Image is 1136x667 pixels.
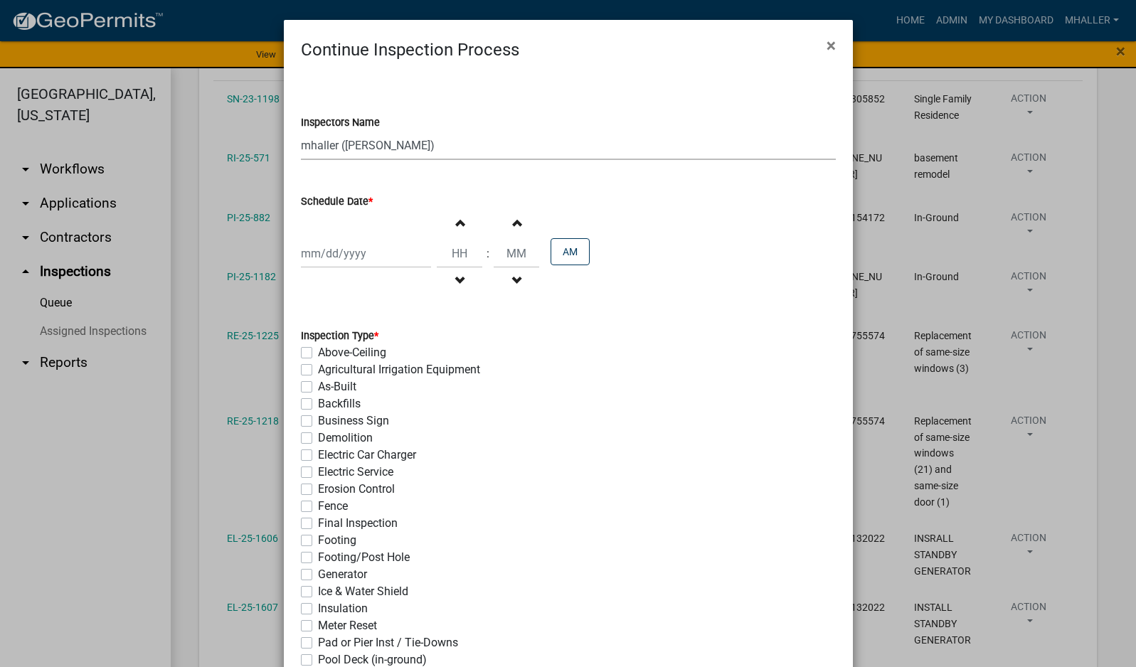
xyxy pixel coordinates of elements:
[318,344,386,361] label: Above-Ceiling
[318,634,458,651] label: Pad or Pier Inst / Tie-Downs
[318,361,480,378] label: Agricultural Irrigation Equipment
[827,36,836,55] span: ×
[318,447,416,464] label: Electric Car Charger
[437,239,482,268] input: Hours
[301,239,431,268] input: mm/dd/yyyy
[301,37,519,63] h4: Continue Inspection Process
[318,566,367,583] label: Generator
[318,464,393,481] label: Electric Service
[318,515,398,532] label: Final Inspection
[482,245,494,262] div: :
[318,583,408,600] label: Ice & Water Shield
[301,118,380,128] label: Inspectors Name
[318,532,356,549] label: Footing
[318,481,395,498] label: Erosion Control
[301,197,373,207] label: Schedule Date
[551,238,590,265] button: AM
[318,600,368,617] label: Insulation
[318,412,389,429] label: Business Sign
[318,395,361,412] label: Backfills
[815,26,847,65] button: Close
[318,549,410,566] label: Footing/Post Hole
[318,498,348,515] label: Fence
[318,378,356,395] label: As-Built
[301,331,378,341] label: Inspection Type
[318,617,377,634] label: Meter Reset
[494,239,539,268] input: Minutes
[318,429,373,447] label: Demolition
